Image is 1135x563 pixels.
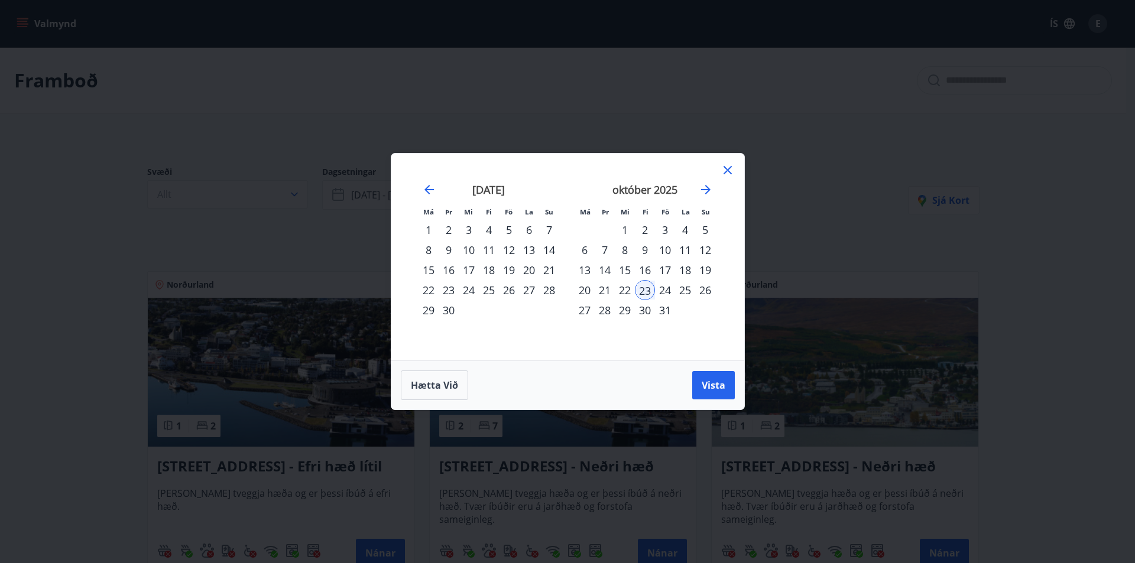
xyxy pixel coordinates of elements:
div: 22 [615,280,635,300]
div: 10 [655,240,675,260]
td: Choose laugardagur, 25. október 2025 as your check-out date. It’s available. [675,280,695,300]
div: 2 [635,220,655,240]
div: 23 [635,280,655,300]
div: 9 [439,240,459,260]
button: Hætta við [401,370,468,400]
td: Choose laugardagur, 20. september 2025 as your check-out date. It’s available. [519,260,539,280]
td: Choose miðvikudagur, 22. október 2025 as your check-out date. It’s available. [615,280,635,300]
td: Choose þriðjudagur, 14. október 2025 as your check-out date. It’s available. [595,260,615,280]
td: Choose miðvikudagur, 8. október 2025 as your check-out date. It’s available. [615,240,635,260]
div: 31 [655,300,675,320]
td: Choose þriðjudagur, 23. september 2025 as your check-out date. It’s available. [439,280,459,300]
div: 13 [519,240,539,260]
div: 25 [479,280,499,300]
div: 24 [459,280,479,300]
td: Choose föstudagur, 10. október 2025 as your check-out date. It’s available. [655,240,675,260]
div: 12 [695,240,715,260]
td: Choose þriðjudagur, 7. október 2025 as your check-out date. It’s available. [595,240,615,260]
td: Choose laugardagur, 13. september 2025 as your check-out date. It’s available. [519,240,539,260]
td: Selected as start date. fimmtudagur, 23. október 2025 [635,280,655,300]
div: 6 [575,240,595,260]
div: 24 [655,280,675,300]
td: Choose þriðjudagur, 9. september 2025 as your check-out date. It’s available. [439,240,459,260]
div: 16 [635,260,655,280]
small: Má [423,207,434,216]
div: 22 [419,280,439,300]
small: Má [580,207,591,216]
div: 5 [499,220,519,240]
td: Choose mánudagur, 22. september 2025 as your check-out date. It’s available. [419,280,439,300]
div: Move backward to switch to the previous month. [422,183,436,197]
span: Hætta við [411,379,458,392]
td: Choose sunnudagur, 5. október 2025 as your check-out date. It’s available. [695,220,715,240]
div: 9 [635,240,655,260]
small: Fi [643,207,648,216]
td: Choose miðvikudagur, 17. september 2025 as your check-out date. It’s available. [459,260,479,280]
td: Choose miðvikudagur, 3. september 2025 as your check-out date. It’s available. [459,220,479,240]
div: 20 [519,260,539,280]
div: 7 [539,220,559,240]
div: 14 [539,240,559,260]
div: 18 [479,260,499,280]
span: Vista [702,379,725,392]
strong: október 2025 [612,183,677,197]
div: 21 [595,280,615,300]
td: Choose föstudagur, 17. október 2025 as your check-out date. It’s available. [655,260,675,280]
td: Choose laugardagur, 27. september 2025 as your check-out date. It’s available. [519,280,539,300]
div: 13 [575,260,595,280]
td: Choose laugardagur, 4. október 2025 as your check-out date. It’s available. [675,220,695,240]
td: Choose föstudagur, 12. september 2025 as your check-out date. It’s available. [499,240,519,260]
small: La [525,207,533,216]
div: Move forward to switch to the next month. [699,183,713,197]
div: 3 [459,220,479,240]
td: Choose mánudagur, 29. september 2025 as your check-out date. It’s available. [419,300,439,320]
td: Choose föstudagur, 5. september 2025 as your check-out date. It’s available. [499,220,519,240]
div: 26 [695,280,715,300]
button: Vista [692,371,735,399]
div: 28 [595,300,615,320]
small: Þr [602,207,609,216]
div: 11 [675,240,695,260]
div: 20 [575,280,595,300]
div: 28 [539,280,559,300]
td: Choose mánudagur, 27. október 2025 as your check-out date. It’s available. [575,300,595,320]
td: Choose fimmtudagur, 2. október 2025 as your check-out date. It’s available. [635,220,655,240]
td: Choose föstudagur, 3. október 2025 as your check-out date. It’s available. [655,220,675,240]
div: 27 [519,280,539,300]
div: 7 [595,240,615,260]
td: Choose mánudagur, 8. september 2025 as your check-out date. It’s available. [419,240,439,260]
small: Su [545,207,553,216]
small: Fö [661,207,669,216]
div: 21 [539,260,559,280]
div: 19 [695,260,715,280]
div: 16 [439,260,459,280]
div: 15 [615,260,635,280]
td: Choose fimmtudagur, 25. september 2025 as your check-out date. It’s available. [479,280,499,300]
div: 12 [499,240,519,260]
td: Choose sunnudagur, 7. september 2025 as your check-out date. It’s available. [539,220,559,240]
td: Choose þriðjudagur, 21. október 2025 as your check-out date. It’s available. [595,280,615,300]
small: Þr [445,207,452,216]
div: Calendar [406,168,730,346]
td: Choose fimmtudagur, 16. október 2025 as your check-out date. It’s available. [635,260,655,280]
td: Choose sunnudagur, 21. september 2025 as your check-out date. It’s available. [539,260,559,280]
div: 17 [459,260,479,280]
small: Mi [464,207,473,216]
div: 11 [479,240,499,260]
div: 3 [655,220,675,240]
td: Choose mánudagur, 6. október 2025 as your check-out date. It’s available. [575,240,595,260]
td: Choose miðvikudagur, 15. október 2025 as your check-out date. It’s available. [615,260,635,280]
td: Choose sunnudagur, 28. september 2025 as your check-out date. It’s available. [539,280,559,300]
div: 14 [595,260,615,280]
td: Choose þriðjudagur, 2. september 2025 as your check-out date. It’s available. [439,220,459,240]
td: Choose fimmtudagur, 18. september 2025 as your check-out date. It’s available. [479,260,499,280]
td: Choose sunnudagur, 12. október 2025 as your check-out date. It’s available. [695,240,715,260]
div: 15 [419,260,439,280]
td: Choose föstudagur, 31. október 2025 as your check-out date. It’s available. [655,300,675,320]
td: Choose fimmtudagur, 30. október 2025 as your check-out date. It’s available. [635,300,655,320]
small: Su [702,207,710,216]
td: Choose föstudagur, 19. september 2025 as your check-out date. It’s available. [499,260,519,280]
div: 2 [439,220,459,240]
div: 8 [419,240,439,260]
div: 1 [615,220,635,240]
